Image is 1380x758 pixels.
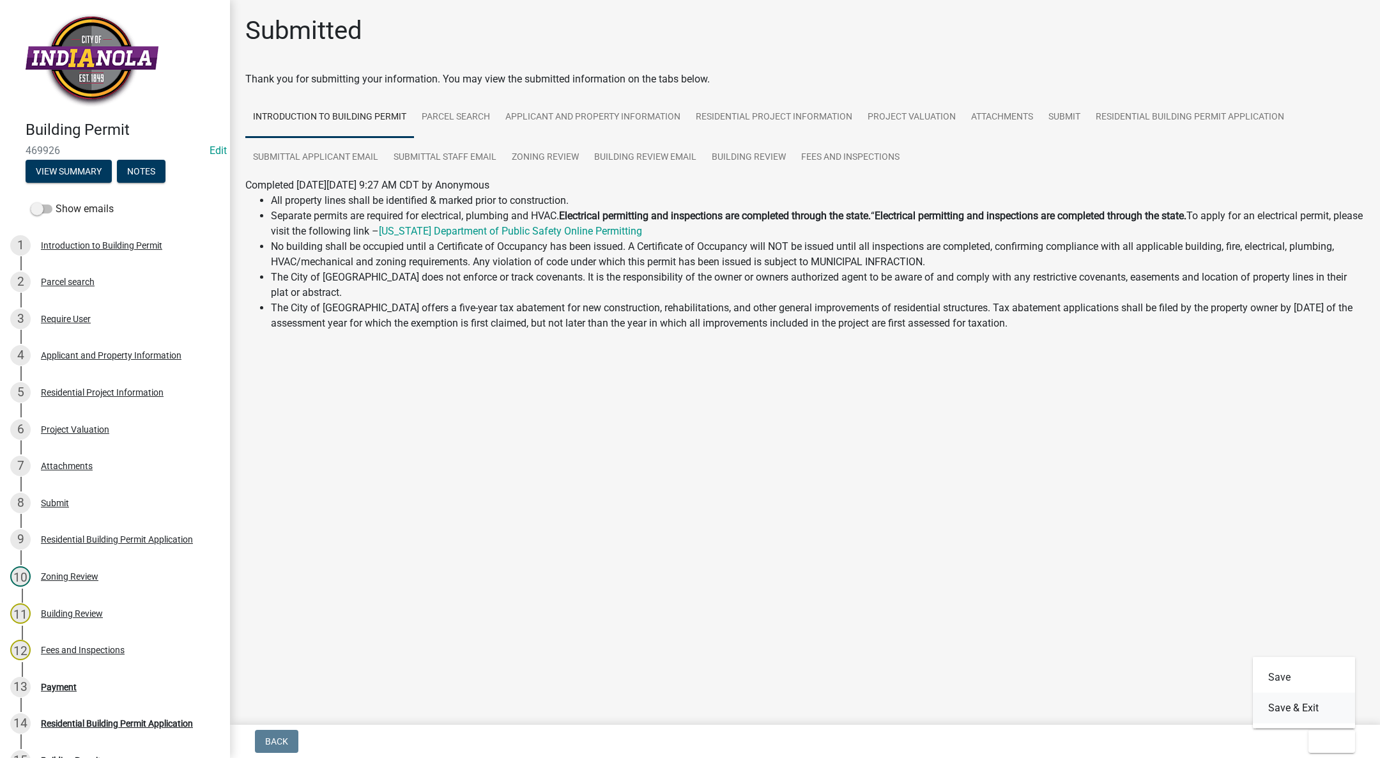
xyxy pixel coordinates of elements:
a: Fees and Inspections [793,137,907,178]
div: 2 [10,272,31,292]
div: Submit [41,499,69,507]
div: Parcel search [41,277,95,286]
div: Attachments [41,461,93,470]
button: View Summary [26,160,112,183]
a: Parcel search [414,97,498,138]
a: Introduction to Building Permit [245,97,414,138]
a: Building Review [704,137,793,178]
li: Separate permits are required for electrical, plumbing and HVAC. “ To apply for an electrical per... [271,208,1365,239]
div: Payment [41,683,77,692]
a: Residential Building Permit Application [1088,97,1292,138]
label: Show emails [31,201,114,217]
li: The City of [GEOGRAPHIC_DATA] does not enforce or track covenants. It is the responsibility of th... [271,270,1365,300]
span: 469926 [26,144,204,157]
li: All property lines shall be identified & marked prior to construction. [271,193,1365,208]
li: No building shall be occupied until a Certificate of Occupancy has been issued. A Certificate of ... [271,239,1365,270]
div: Residential Building Permit Application [41,535,193,544]
button: Save [1253,662,1355,693]
button: Notes [117,160,165,183]
a: [US_STATE] Department of Public Safety Online Permitting [379,225,642,237]
a: Edit [210,144,227,157]
wm-modal-confirm: Edit Application Number [210,144,227,157]
div: 13 [10,677,31,697]
li: The City of [GEOGRAPHIC_DATA] offers a five-year tax abatement for new construction, rehabilitati... [271,300,1365,331]
a: Residential Project Information [688,97,860,138]
div: 3 [10,309,31,329]
h1: Submitted [245,15,362,46]
strong: Electrical permitting and inspections are completed through the state. [559,210,871,222]
div: Zoning Review [41,572,98,581]
div: Residential Building Permit Application [41,719,193,728]
div: Building Review [41,609,103,618]
button: Back [255,730,298,753]
div: Applicant and Property Information [41,351,181,360]
div: 7 [10,456,31,476]
div: Thank you for submitting your information. You may view the submitted information on the tabs below. [245,72,1365,87]
strong: Electrical permitting and inspections are completed through the state. [875,210,1186,222]
a: Submit [1041,97,1088,138]
a: Submittal Staff Email [386,137,504,178]
div: 11 [10,603,31,624]
div: 12 [10,640,31,660]
a: Attachments [963,97,1041,138]
div: 1 [10,235,31,256]
div: 14 [10,713,31,734]
div: 6 [10,419,31,440]
div: 4 [10,345,31,366]
a: Project Valuation [860,97,963,138]
a: Submittal Applicant Email [245,137,386,178]
a: Applicant and Property Information [498,97,688,138]
div: Fees and Inspections [41,646,125,654]
div: 5 [10,382,31,403]
h4: Building Permit [26,121,220,139]
div: Project Valuation [41,425,109,434]
span: Back [265,736,288,746]
wm-modal-confirm: Notes [117,167,165,177]
div: Require User [41,314,91,323]
div: Residential Project Information [41,388,164,397]
img: City of Indianola, Iowa [26,13,158,107]
button: Exit [1308,730,1355,753]
div: Introduction to Building Permit [41,241,162,250]
div: 10 [10,566,31,587]
span: Exit [1319,736,1337,746]
div: Exit [1253,657,1355,729]
span: Completed [DATE][DATE] 9:27 AM CDT by Anonymous [245,179,489,191]
wm-modal-confirm: Summary [26,167,112,177]
button: Save & Exit [1253,693,1355,723]
a: Building Review Email [586,137,704,178]
div: 8 [10,493,31,513]
a: Zoning Review [504,137,586,178]
div: 9 [10,529,31,550]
